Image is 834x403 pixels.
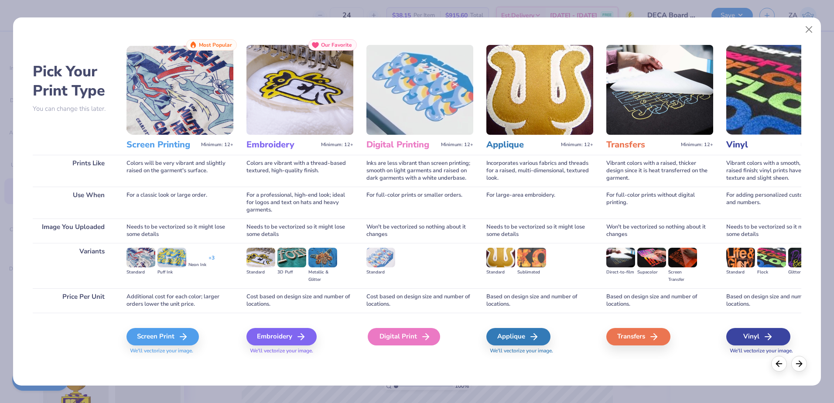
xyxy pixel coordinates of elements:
[126,45,233,135] img: Screen Printing
[366,139,438,150] h3: Digital Printing
[668,248,697,267] img: Screen Transfer
[801,21,817,38] button: Close
[246,248,275,267] img: Standard
[486,328,550,345] div: Applique
[157,269,186,276] div: Puff Ink
[126,187,233,219] div: For a classic look or large order.
[199,42,232,48] span: Most Popular
[126,328,199,345] div: Screen Print
[246,139,318,150] h3: Embroidery
[33,219,113,243] div: Image You Uploaded
[486,219,593,243] div: Needs to be vectorized so it might lose some details
[126,269,155,276] div: Standard
[606,45,713,135] img: Transfers
[366,288,473,313] div: Cost based on design size and number of locations.
[486,187,593,219] div: For large-area embroidery.
[219,254,226,269] div: + 3
[366,45,473,135] img: Digital Printing
[726,288,833,313] div: Based on design size and number of locations.
[606,288,713,313] div: Based on design size and number of locations.
[517,248,546,267] img: Sublimated
[126,288,233,313] div: Additional cost for each color; larger orders lower the unit price.
[308,269,337,283] div: Metallic & Glitter
[126,155,233,187] div: Colors will be very vibrant and slightly raised on the garment's surface.
[366,187,473,219] div: For full-color prints or smaller orders.
[637,269,666,276] div: Supacolor
[606,219,713,243] div: Won't be vectorized so nothing about it changes
[33,62,113,100] h2: Pick Your Print Type
[246,219,353,243] div: Needs to be vectorized so it might lose some details
[726,187,833,219] div: For adding personalized custom names and numbers.
[606,248,635,267] img: Direct-to-film
[33,243,113,288] div: Variants
[486,139,557,150] h3: Applique
[126,347,233,355] span: We'll vectorize your image.
[368,328,440,345] div: Digital Print
[606,328,670,345] div: Transfers
[757,248,786,267] img: Flock
[561,142,593,148] span: Minimum: 12+
[33,187,113,219] div: Use When
[126,248,155,267] img: Standard
[606,269,635,276] div: Direct-to-film
[188,248,217,267] img: Neon Ink
[33,105,113,113] p: You can change this later.
[486,155,593,187] div: Incorporates various fabrics and threads for a raised, multi-dimensional, textured look.
[486,288,593,313] div: Based on design size and number of locations.
[308,248,337,267] img: Metallic & Glitter
[726,45,833,135] img: Vinyl
[321,42,352,48] span: Our Favorite
[606,155,713,187] div: Vibrant colors with a raised, thicker design since it is heat transferred on the garment.
[201,142,233,148] span: Minimum: 12+
[726,347,833,355] span: We'll vectorize your image.
[486,269,515,276] div: Standard
[788,248,817,267] img: Glitter
[277,269,306,276] div: 3D Puff
[157,248,186,267] img: Puff Ink
[126,139,198,150] h3: Screen Printing
[126,219,233,243] div: Needs to be vectorized so it might lose some details
[801,142,833,148] span: Minimum: 12+
[246,269,275,276] div: Standard
[681,142,713,148] span: Minimum: 12+
[33,155,113,187] div: Prints Like
[188,269,217,276] div: Neon Ink
[366,269,395,276] div: Standard
[606,187,713,219] div: For full-color prints without digital printing.
[788,269,817,276] div: Glitter
[726,248,755,267] img: Standard
[757,269,786,276] div: Flock
[486,45,593,135] img: Applique
[637,248,666,267] img: Supacolor
[246,347,353,355] span: We'll vectorize your image.
[486,347,593,355] span: We'll vectorize your image.
[246,328,317,345] div: Embroidery
[277,248,306,267] img: 3D Puff
[366,219,473,243] div: Won't be vectorized so nothing about it changes
[726,269,755,276] div: Standard
[246,155,353,187] div: Colors are vibrant with a thread-based textured, high-quality finish.
[246,288,353,313] div: Cost based on design size and number of locations.
[726,328,790,345] div: Vinyl
[668,269,697,283] div: Screen Transfer
[366,155,473,187] div: Inks are less vibrant than screen printing; smooth on light garments and raised on dark garments ...
[246,45,353,135] img: Embroidery
[517,269,546,276] div: Sublimated
[246,187,353,219] div: For a professional, high-end look; ideal for logos and text on hats and heavy garments.
[366,248,395,267] img: Standard
[321,142,353,148] span: Minimum: 12+
[726,139,797,150] h3: Vinyl
[33,288,113,313] div: Price Per Unit
[606,139,677,150] h3: Transfers
[726,219,833,243] div: Needs to be vectorized so it might lose some details
[726,155,833,187] div: Vibrant colors with a smooth, slightly raised finish; vinyl prints have a consistent texture and ...
[441,142,473,148] span: Minimum: 12+
[486,248,515,267] img: Standard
